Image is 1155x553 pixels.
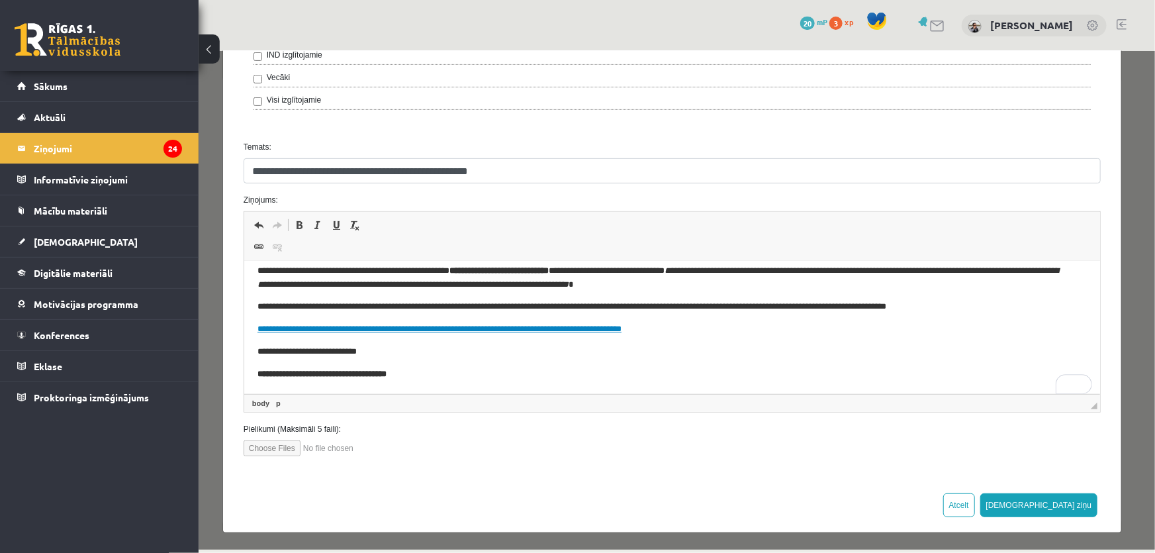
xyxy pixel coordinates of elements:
[34,80,68,92] span: Sākums
[68,21,91,32] label: Vecāki
[745,442,776,466] button: Atcelt
[34,236,138,248] span: [DEMOGRAPHIC_DATA]
[829,17,843,30] span: 3
[17,71,182,101] a: Sākums
[17,320,182,350] a: Konferences
[34,329,89,341] span: Konferences
[69,166,88,183] a: Atkārtot (vadīšanas taustiņš+Y)
[17,258,182,288] a: Digitālie materiāli
[17,102,182,132] a: Aktuāli
[990,19,1073,32] a: [PERSON_NAME]
[163,140,182,158] i: 24
[128,166,147,183] a: Pasvītrojums (vadīšanas taustiņš+U)
[34,111,66,123] span: Aktuāli
[17,382,182,413] a: Proktoringa izmēģinājums
[17,351,182,381] a: Eklase
[35,143,912,155] label: Ziņojums:
[17,164,182,195] a: Informatīvie ziņojumi
[199,51,1155,550] iframe: To enrich screen reader interactions, please activate Accessibility in Grammarly extension settings
[35,90,912,102] label: Temats:
[75,346,85,358] a: p elements
[800,17,827,27] a: 20 mP
[968,20,982,33] img: Indars Kraģis
[69,187,88,205] a: Atsaistīt
[68,43,122,55] label: Visi izglītojamie
[845,17,853,27] span: xp
[17,289,182,319] a: Motivācijas programma
[34,391,149,403] span: Proktoringa izmēģinājums
[17,133,182,164] a: Ziņojumi24
[34,298,138,310] span: Motivācijas programma
[147,166,165,183] a: Noņemt stilus
[34,164,182,195] legend: Informatīvie ziņojumi
[892,352,899,358] span: Mērogot
[51,187,69,205] a: Saite (vadīšanas taustiņš+K)
[51,346,73,358] a: body elements
[91,166,110,183] a: Treknraksts (vadīšanas taustiņš+B)
[34,133,182,164] legend: Ziņojumi
[51,166,69,183] a: Atcelt (vadīšanas taustiņš+Z)
[34,205,107,217] span: Mācību materiāli
[17,195,182,226] a: Mācību materiāli
[110,166,128,183] a: Slīpraksts (vadīšanas taustiņš+I)
[829,17,860,27] a: 3 xp
[782,442,900,466] button: [DEMOGRAPHIC_DATA] ziņu
[817,17,827,27] span: mP
[46,211,901,343] iframe: Bagātinātā teksta redaktors, wiswyg-editor-47363878125820-1754815043-3
[17,226,182,257] a: [DEMOGRAPHIC_DATA]
[35,372,912,384] label: Pielikumi (Maksimāli 5 faili):
[15,23,120,56] a: Rīgas 1. Tālmācības vidusskola
[34,360,62,372] span: Eklase
[34,267,113,279] span: Digitālie materiāli
[800,17,815,30] span: 20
